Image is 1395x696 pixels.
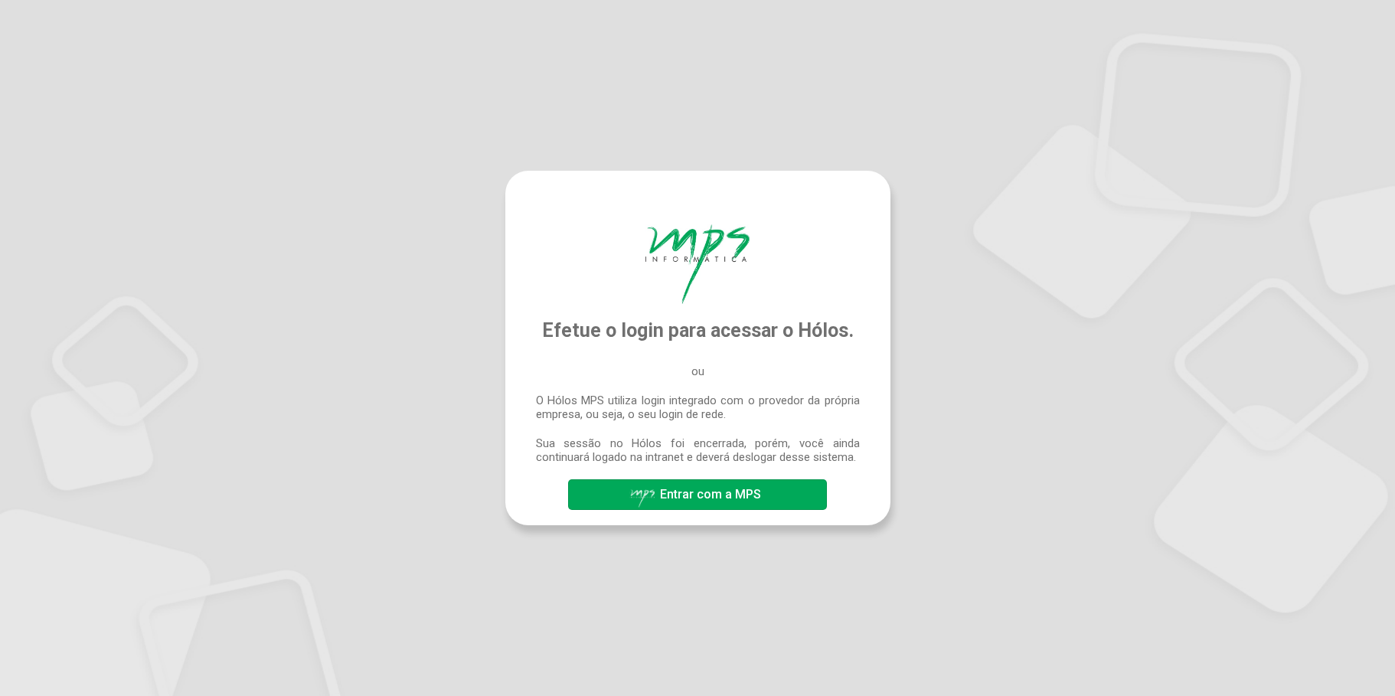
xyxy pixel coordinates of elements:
[542,319,854,341] span: Efetue o login para acessar o Hólos.
[536,436,860,464] span: Sua sessão no Hólos foi encerrada, porém, você ainda continuará logado na intranet e deverá deslo...
[660,487,761,502] span: Entrar com a MPS
[691,364,704,378] span: ou
[645,224,750,304] img: Hólos Mps Digital
[536,394,860,421] span: O Hólos MPS utiliza login integrado com o provedor da própria empresa, ou seja, o seu login de rede.
[568,479,827,510] button: Entrar com a MPS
